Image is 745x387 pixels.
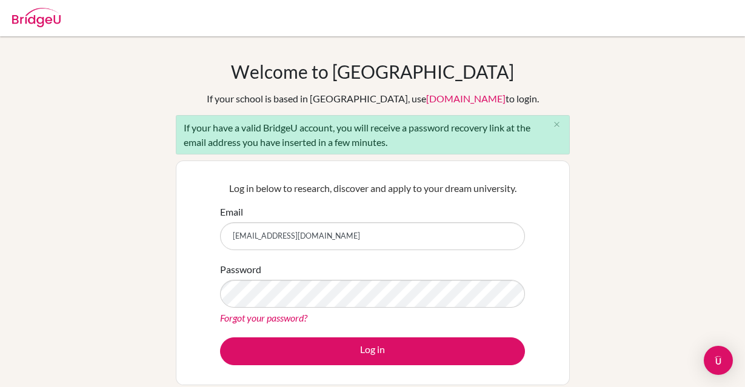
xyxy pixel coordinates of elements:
[426,93,506,104] a: [DOMAIN_NAME]
[220,205,243,219] label: Email
[220,337,525,365] button: Log in
[545,116,569,134] button: Close
[704,346,733,375] div: Open Intercom Messenger
[552,120,561,129] i: close
[220,262,261,277] label: Password
[220,312,307,323] a: Forgot your password?
[12,8,61,27] img: Bridge-U
[176,115,570,154] div: If your have a valid BridgeU account, you will receive a password recovery link at the email addr...
[220,181,525,196] p: Log in below to research, discover and apply to your dream university.
[207,91,539,106] div: If your school is based in [GEOGRAPHIC_DATA], use to login.
[231,61,514,82] h1: Welcome to [GEOGRAPHIC_DATA]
